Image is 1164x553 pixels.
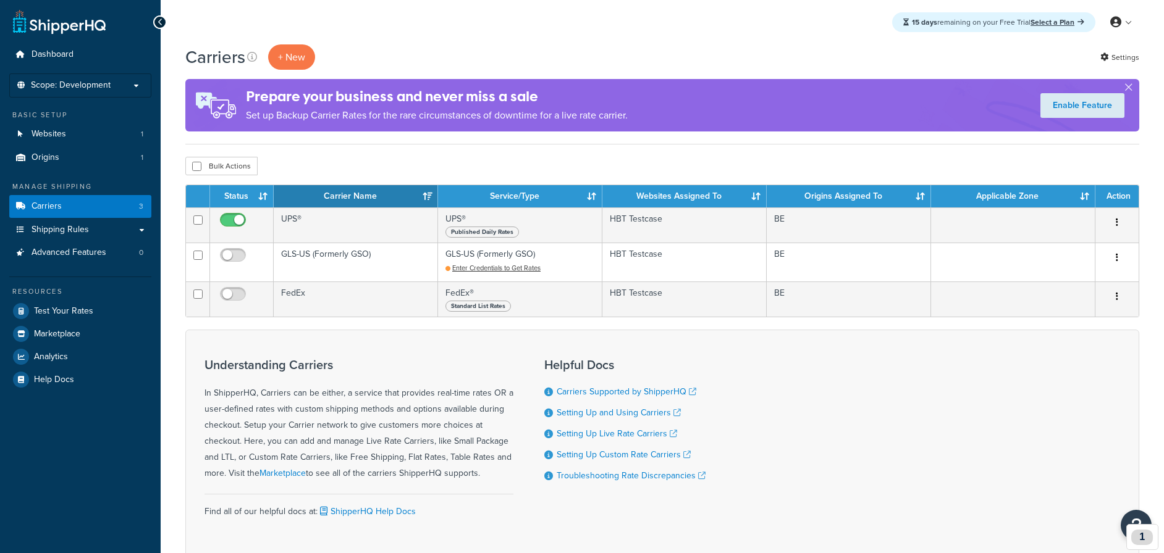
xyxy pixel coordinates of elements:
[259,467,306,480] a: Marketplace
[1095,185,1139,207] th: Action
[318,505,416,518] a: ShipperHQ Help Docs
[1121,510,1152,541] button: Open Resource Center
[557,469,706,482] a: Troubleshooting Rate Discrepancies
[9,323,151,345] a: Marketplace
[205,358,513,372] h3: Understanding Carriers
[31,80,111,91] span: Scope: Development
[1031,17,1084,28] a: Select a Plan
[32,225,89,235] span: Shipping Rules
[9,368,151,391] a: Help Docs
[9,346,151,368] a: Analytics
[912,17,937,28] strong: 15 days
[205,358,513,481] div: In ShipperHQ, Carriers can be either, a service that provides real-time rates OR a user-defined r...
[452,263,541,273] span: Enter Credentials to Get Rates
[445,301,511,312] span: Standard List Rates
[205,494,513,520] div: Find all of our helpful docs at:
[210,185,274,207] th: Status: activate to sort column ascending
[32,129,66,139] span: Websites
[139,247,143,258] span: 0
[767,185,931,207] th: Origins Assigned To: activate to sort column ascending
[185,45,245,69] h1: Carriers
[438,281,602,317] td: FedEx®
[274,185,438,207] th: Carrier Name: activate to sort column ascending
[185,79,246,131] img: ad-rules-rateshop-fe6ec290ccb7230408bd80ed9643f0289d75e0ffd9eb532fc0e269fcd187b520.png
[602,281,767,317] td: HBT Testcase
[438,185,602,207] th: Service/Type: activate to sort column ascending
[9,241,151,264] a: Advanced Features 0
[34,352,68,362] span: Analytics
[9,181,151,192] div: Manage Shipping
[438,243,602,281] td: GLS-US (Formerly GSO)
[9,123,151,146] a: Websites 1
[268,44,315,70] button: + New
[767,243,931,281] td: BE
[557,427,677,440] a: Setting Up Live Rate Carriers
[141,152,143,163] span: 1
[274,281,438,317] td: FedEx
[9,241,151,264] li: Advanced Features
[9,195,151,218] a: Carriers 3
[892,12,1095,32] div: remaining on your Free Trial
[34,375,74,385] span: Help Docs
[246,107,628,124] p: Set up Backup Carrier Rates for the rare circumstances of downtime for a live rate carrier.
[9,146,151,169] a: Origins 1
[767,207,931,243] td: BE
[274,207,438,243] td: UPS®
[139,201,143,212] span: 3
[13,9,106,34] a: ShipperHQ Home
[32,247,106,258] span: Advanced Features
[9,195,151,218] li: Carriers
[557,385,696,398] a: Carriers Supported by ShipperHQ
[185,157,258,175] button: Bulk Actions
[767,281,931,317] td: BE
[9,300,151,322] a: Test Your Rates
[602,185,767,207] th: Websites Assigned To: activate to sort column ascending
[32,49,74,60] span: Dashboard
[557,406,681,419] a: Setting Up and Using Carriers
[602,207,767,243] td: HBT Testcase
[34,306,93,317] span: Test Your Rates
[438,207,602,243] td: UPS®
[9,110,151,120] div: Basic Setup
[9,218,151,241] a: Shipping Rules
[34,329,80,339] span: Marketplace
[32,201,62,212] span: Carriers
[141,129,143,139] span: 1
[1040,93,1124,118] a: Enable Feature
[9,286,151,297] div: Resources
[445,263,541,273] a: Enter Credentials to Get Rates
[9,146,151,169] li: Origins
[32,152,59,163] span: Origins
[1100,49,1139,66] a: Settings
[544,358,706,372] h3: Helpful Docs
[557,448,691,461] a: Setting Up Custom Rate Carriers
[9,43,151,66] a: Dashboard
[445,227,519,238] span: Published Daily Rates
[602,243,767,281] td: HBT Testcase
[274,243,438,281] td: GLS-US (Formerly GSO)
[246,86,628,107] h4: Prepare your business and never miss a sale
[931,185,1095,207] th: Applicable Zone: activate to sort column ascending
[9,123,151,146] li: Websites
